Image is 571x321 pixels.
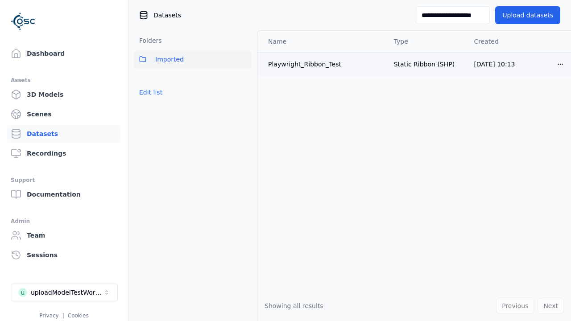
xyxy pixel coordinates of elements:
[62,313,64,319] span: |
[495,6,560,24] button: Upload datasets
[7,125,121,143] a: Datasets
[18,288,27,297] div: u
[134,84,168,100] button: Edit list
[265,302,323,309] span: Showing all results
[11,9,36,34] img: Logo
[39,313,58,319] a: Privacy
[155,54,184,65] span: Imported
[387,52,467,76] td: Static Ribbon (SHP)
[153,11,181,20] span: Datasets
[387,31,467,52] th: Type
[467,31,550,52] th: Created
[7,185,121,203] a: Documentation
[31,288,103,297] div: uploadModelTestWorkspace
[68,313,89,319] a: Cookies
[268,60,380,69] div: Playwright_Ribbon_Test
[7,105,121,123] a: Scenes
[7,45,121,62] a: Dashboard
[7,86,121,103] a: 3D Models
[11,284,118,301] button: Select a workspace
[474,61,515,68] span: [DATE] 10:13
[11,216,117,226] div: Admin
[134,36,162,45] h3: Folders
[7,246,121,264] a: Sessions
[11,175,117,185] div: Support
[7,144,121,162] a: Recordings
[134,50,252,68] button: Imported
[7,226,121,244] a: Team
[11,75,117,86] div: Assets
[257,31,387,52] th: Name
